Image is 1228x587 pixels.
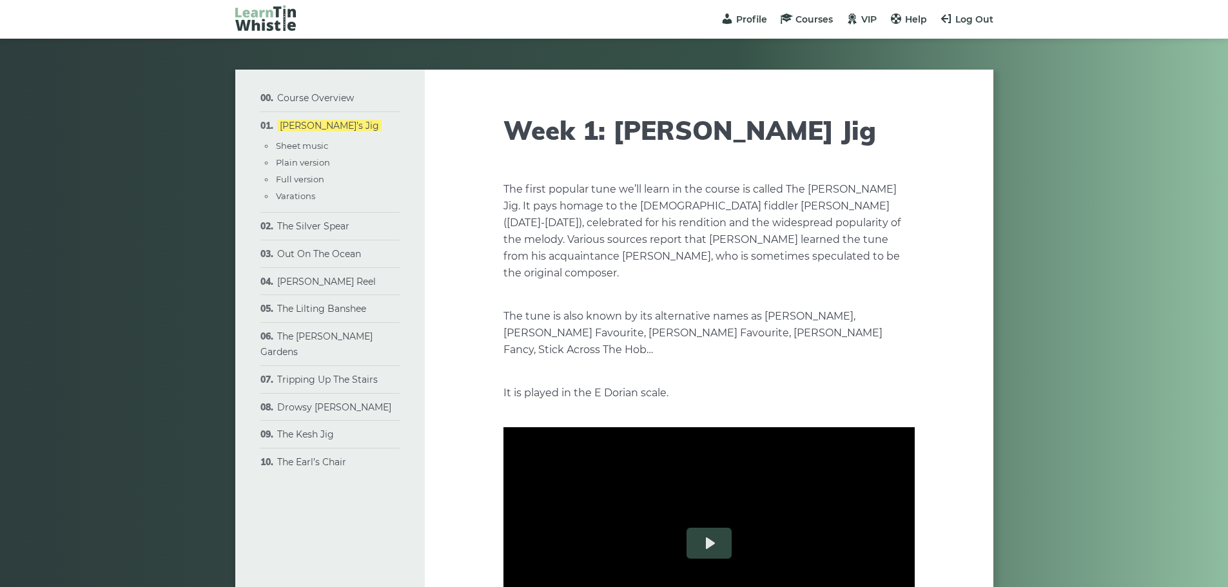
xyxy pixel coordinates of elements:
p: It is played in the E Dorian scale. [503,385,915,401]
p: The tune is also known by its alternative names as [PERSON_NAME], [PERSON_NAME] Favourite, [PERSO... [503,308,915,358]
h1: Week 1: [PERSON_NAME] Jig [503,115,915,146]
a: Plain version [276,157,330,168]
a: Full version [276,174,324,184]
a: Help [890,14,927,25]
a: Log Out [940,14,993,25]
a: The Lilting Banshee [277,303,366,314]
a: The Earl’s Chair [277,456,346,468]
span: Log Out [955,14,993,25]
span: Profile [736,14,767,25]
a: The [PERSON_NAME] Gardens [260,331,373,358]
span: VIP [861,14,877,25]
a: Courses [780,14,833,25]
a: [PERSON_NAME]’s Jig [277,120,382,131]
a: Out On The Ocean [277,248,361,260]
a: Sheet music [276,140,328,151]
a: [PERSON_NAME] Reel [277,276,376,287]
a: Profile [721,14,767,25]
img: LearnTinWhistle.com [235,5,296,31]
a: VIP [846,14,877,25]
p: The first popular tune we’ll learn in the course is called The [PERSON_NAME] Jig. It pays homage ... [503,181,915,282]
span: Help [905,14,927,25]
a: Course Overview [277,92,354,104]
a: Tripping Up The Stairs [277,374,378,385]
a: The Kesh Jig [277,428,334,440]
a: Varations [276,191,315,201]
a: The Silver Spear [277,220,349,232]
span: Courses [795,14,833,25]
a: Drowsy [PERSON_NAME] [277,401,391,413]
